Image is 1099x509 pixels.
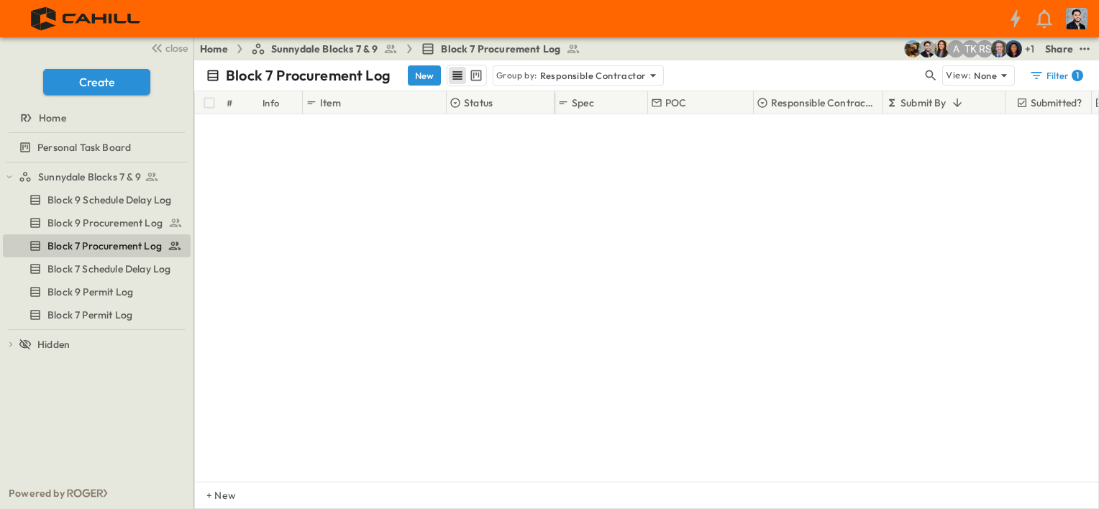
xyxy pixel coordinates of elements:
[496,68,537,83] p: Group by:
[227,83,232,123] div: #
[320,96,341,110] p: Item
[933,40,950,58] img: Kim Bowen (kbowen@cahill-sf.com)
[3,259,188,279] a: Block 7 Schedule Delay Log
[47,308,132,322] span: Block 7 Permit Log
[3,303,191,326] div: Block 7 Permit Logtest
[3,280,191,303] div: Block 9 Permit Logtest
[1023,65,1087,86] button: Filter1
[1045,42,1073,56] div: Share
[38,170,141,184] span: Sunnydale Blocks 7 & 9
[408,65,441,86] button: New
[1076,40,1093,58] button: test
[771,96,875,110] p: Responsible Contractor
[39,111,66,125] span: Home
[974,68,997,83] p: None
[47,262,170,276] span: Block 7 Schedule Delay Log
[3,190,188,210] a: Block 9 Schedule Delay Log
[421,42,580,56] a: Block 7 Procurement Log
[47,239,162,253] span: Block 7 Procurement Log
[3,108,188,128] a: Home
[962,40,979,58] div: Teddy Khuong (tkhuong@guzmangc.com)
[17,4,156,34] img: 4f72bfc4efa7236828875bac24094a5ddb05241e32d018417354e964050affa1.png
[946,68,971,83] p: View:
[206,488,215,503] p: + New
[3,236,188,256] a: Block 7 Procurement Log
[3,137,188,157] a: Personal Task Board
[449,67,466,84] button: row view
[3,136,191,159] div: Personal Task Boardtest
[1029,68,1083,83] div: Filter
[37,140,131,155] span: Personal Task Board
[572,96,594,110] p: Spec
[3,165,191,188] div: Sunnydale Blocks 7 & 9test
[990,40,1008,58] img: Jared Salin (jsalin@cahill-sf.com)
[3,305,188,325] a: Block 7 Permit Log
[200,42,589,56] nav: breadcrumbs
[947,40,965,58] div: Anna Gomez (agomez@guzmangc.com)
[1066,8,1087,29] img: Profile Picture
[3,257,191,280] div: Block 7 Schedule Delay Logtest
[976,40,993,58] div: Raymond Shahabi (rshahabi@guzmangc.com)
[47,193,171,207] span: Block 9 Schedule Delay Log
[441,42,560,56] span: Block 7 Procurement Log
[464,96,493,110] p: Status
[47,285,133,299] span: Block 9 Permit Log
[467,67,485,84] button: kanban view
[251,42,398,56] a: Sunnydale Blocks 7 & 9
[3,282,188,302] a: Block 9 Permit Log
[3,211,191,234] div: Block 9 Procurement Logtest
[37,337,70,352] span: Hidden
[1076,70,1079,81] h6: 1
[165,41,188,55] span: close
[3,213,188,233] a: Block 9 Procurement Log
[1005,40,1022,58] img: Olivia Khan (okhan@cahill-sf.com)
[19,167,188,187] a: Sunnydale Blocks 7 & 9
[43,69,150,95] button: Create
[224,91,260,114] div: #
[665,96,687,110] p: POC
[1025,42,1039,56] p: + 1
[904,40,921,58] img: Rachel Villicana (rvillicana@cahill-sf.com)
[1031,96,1082,110] p: Submitted?
[918,40,936,58] img: Anthony Vazquez (avazquez@cahill-sf.com)
[47,216,163,230] span: Block 9 Procurement Log
[900,96,947,110] p: Submit By
[226,65,391,86] p: Block 7 Procurement Log
[263,83,280,123] div: Info
[271,42,378,56] span: Sunnydale Blocks 7 & 9
[540,68,647,83] p: Responsible Contractor
[3,188,191,211] div: Block 9 Schedule Delay Logtest
[260,91,303,114] div: Info
[200,42,228,56] a: Home
[949,95,965,111] button: Sort
[447,65,487,86] div: table view
[3,234,191,257] div: Block 7 Procurement Logtest
[145,37,191,58] button: close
